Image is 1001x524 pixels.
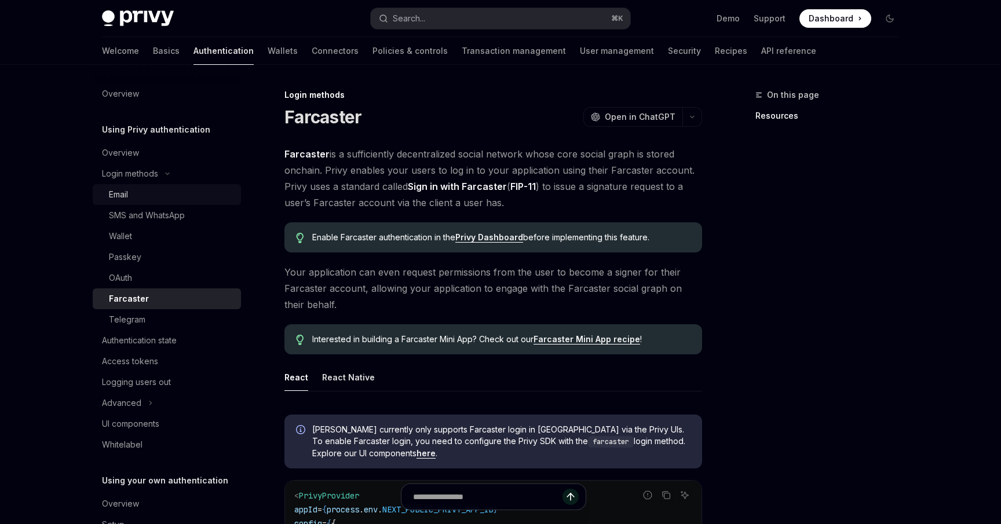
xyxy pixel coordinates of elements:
a: Wallets [268,37,298,65]
a: OAuth [93,268,241,288]
svg: Info [296,425,308,437]
a: Basics [153,37,180,65]
span: Open in ChatGPT [605,111,675,123]
button: Toggle Login methods section [93,163,241,184]
a: Logging users out [93,372,241,393]
span: Interested in building a Farcaster Mini App? Check out our ! [312,334,691,345]
div: OAuth [109,271,132,285]
div: Passkey [109,250,141,264]
a: Email [93,184,241,205]
a: FIP-11 [510,181,536,193]
a: here [417,448,436,459]
input: Ask a question... [413,484,562,510]
a: Privy Dashboard [455,232,523,243]
a: Farcaster [284,148,330,160]
div: Logging users out [102,375,171,389]
a: Overview [93,142,241,163]
span: Your application can even request permissions from the user to become a signer for their Farcaste... [284,264,702,313]
a: Passkey [93,247,241,268]
span: Enable Farcaster authentication in the before implementing this feature. [312,232,691,243]
span: Dashboard [809,13,853,24]
strong: Sign in with Farcaster [408,181,507,192]
a: Resources [755,107,908,125]
svg: Tip [296,335,304,345]
svg: Tip [296,233,304,243]
button: Open in ChatGPT [583,107,682,127]
div: React [284,364,308,391]
a: Telegram [93,309,241,330]
a: Overview [93,493,241,514]
a: Overview [93,83,241,104]
h1: Farcaster [284,107,361,127]
a: Dashboard [799,9,871,28]
span: [PERSON_NAME] currently only supports Farcaster login in [GEOGRAPHIC_DATA] via the Privy UIs. To ... [312,424,691,459]
a: Access tokens [93,351,241,372]
a: Policies & controls [372,37,448,65]
div: SMS and WhatsApp [109,208,185,222]
span: is a sufficiently decentralized social network whose core social graph is stored onchain. Privy e... [284,146,702,211]
a: Farcaster [93,288,241,309]
div: Login methods [284,89,702,101]
div: Overview [102,497,139,511]
a: Whitelabel [93,434,241,455]
a: Security [668,37,701,65]
div: Advanced [102,396,141,410]
a: Recipes [715,37,747,65]
div: Overview [102,87,139,101]
div: UI components [102,417,159,431]
a: User management [580,37,654,65]
button: Toggle Advanced section [93,393,241,413]
div: Authentication state [102,334,177,347]
a: Farcaster Mini App recipe [534,334,640,345]
span: ⌘ K [611,14,623,23]
a: Wallet [93,226,241,247]
div: Login methods [102,167,158,181]
a: SMS and WhatsApp [93,205,241,226]
h5: Using Privy authentication [102,123,210,137]
div: Search... [393,12,425,25]
a: Authentication state [93,330,241,351]
div: Whitelabel [102,438,143,452]
a: UI components [93,413,241,434]
div: Access tokens [102,354,158,368]
div: React Native [322,364,375,391]
a: API reference [761,37,816,65]
div: Farcaster [109,292,149,306]
img: dark logo [102,10,174,27]
button: Toggle dark mode [881,9,899,28]
button: Open search [371,8,630,29]
span: On this page [767,88,819,102]
a: Support [754,13,786,24]
a: Transaction management [462,37,566,65]
code: farcaster [588,436,634,448]
a: Welcome [102,37,139,65]
a: Authentication [193,37,254,65]
a: Connectors [312,37,359,65]
div: Telegram [109,313,145,327]
button: Send message [562,489,579,505]
div: Email [109,188,128,201]
div: Overview [102,146,139,160]
div: Wallet [109,229,132,243]
h5: Using your own authentication [102,474,228,488]
a: Demo [717,13,740,24]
